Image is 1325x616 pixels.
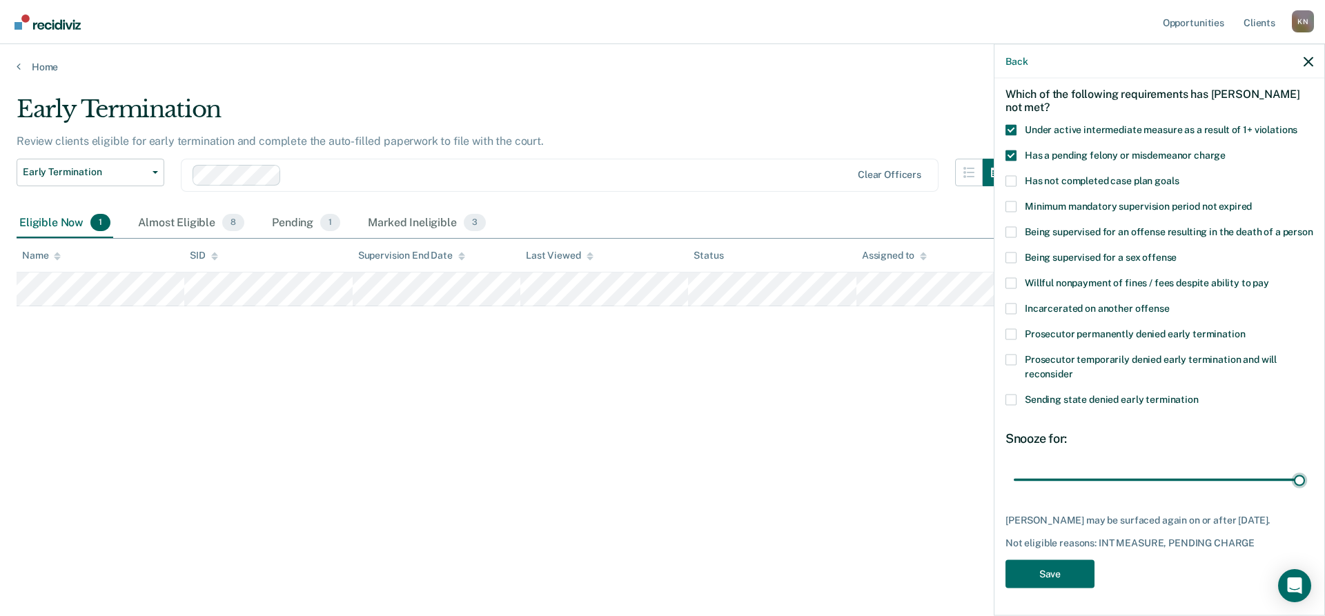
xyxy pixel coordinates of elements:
[1025,393,1199,404] span: Sending state denied early termination
[1025,302,1170,313] span: Incarcerated on another offense
[694,250,723,261] div: Status
[365,208,489,239] div: Marked Ineligible
[1025,123,1297,135] span: Under active intermediate measure as a result of 1+ violations
[1025,251,1177,262] span: Being supervised for a sex offense
[17,95,1010,135] div: Early Termination
[14,14,81,30] img: Recidiviz
[1025,200,1252,211] span: Minimum mandatory supervision period not expired
[1025,353,1277,379] span: Prosecutor temporarily denied early termination and will reconsider
[1278,569,1311,602] div: Open Intercom Messenger
[1025,149,1226,160] span: Has a pending felony or misdemeanor charge
[1005,430,1313,446] div: Snooze for:
[1005,537,1313,549] div: Not eligible reasons: INT MEASURE, PENDING CHARGE
[190,250,218,261] div: SID
[22,250,61,261] div: Name
[1025,226,1313,237] span: Being supervised for an offense resulting in the death of a person
[1292,10,1314,32] button: Profile dropdown button
[526,250,593,261] div: Last Viewed
[1005,514,1313,526] div: [PERSON_NAME] may be surfaced again on or after [DATE].
[222,214,244,232] span: 8
[1005,55,1028,67] button: Back
[1025,277,1269,288] span: Willful nonpayment of fines / fees despite ability to pay
[358,250,465,261] div: Supervision End Date
[23,166,147,178] span: Early Termination
[17,61,1308,73] a: Home
[90,214,110,232] span: 1
[1005,559,1095,588] button: Save
[1292,10,1314,32] div: K N
[862,250,927,261] div: Assigned to
[1025,328,1245,339] span: Prosecutor permanently denied early termination
[17,208,113,239] div: Eligible Now
[320,214,340,232] span: 1
[858,169,921,181] div: Clear officers
[17,135,544,148] p: Review clients eligible for early termination and complete the auto-filled paperwork to file with...
[269,208,343,239] div: Pending
[464,214,486,232] span: 3
[1005,76,1313,124] div: Which of the following requirements has [PERSON_NAME] not met?
[1025,175,1179,186] span: Has not completed case plan goals
[135,208,247,239] div: Almost Eligible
